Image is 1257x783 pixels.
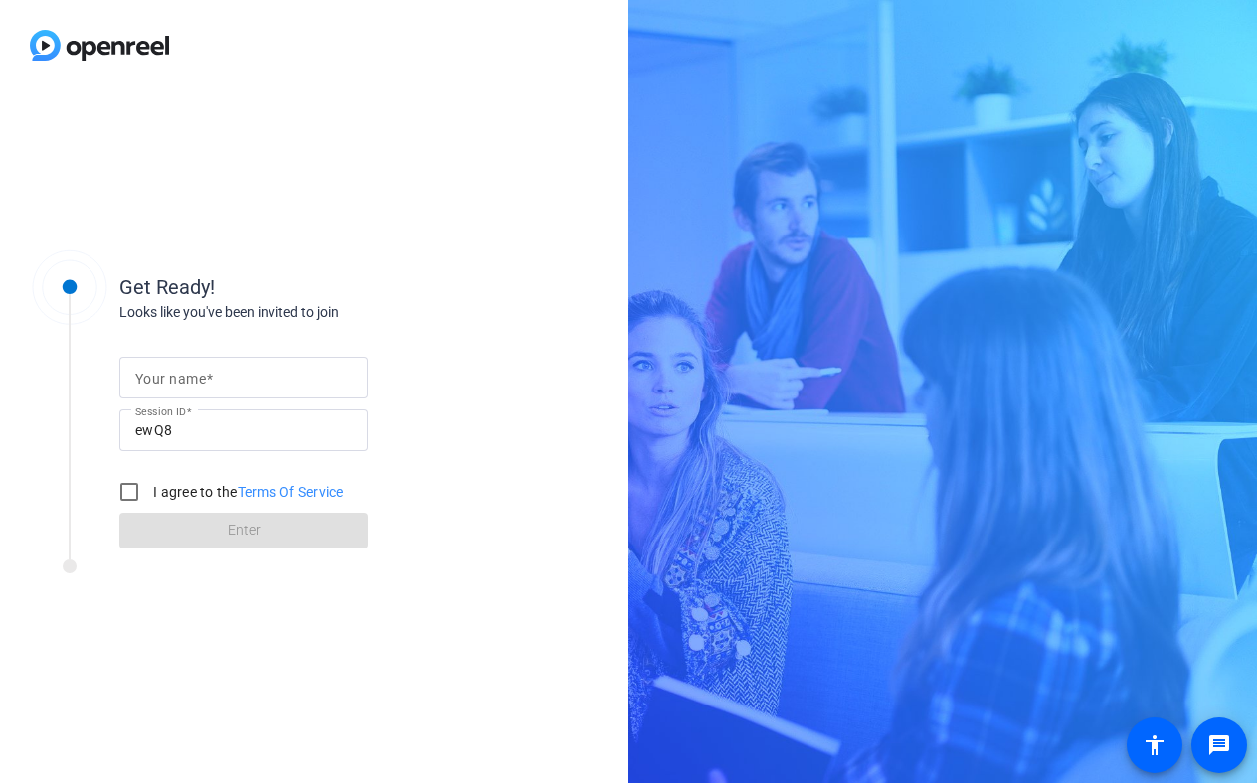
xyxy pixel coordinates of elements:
mat-label: Your name [135,371,206,387]
div: Get Ready! [119,272,517,302]
label: I agree to the [149,482,344,502]
div: Looks like you've been invited to join [119,302,517,323]
mat-icon: accessibility [1143,733,1167,757]
a: Terms Of Service [238,484,344,500]
mat-icon: message [1207,733,1231,757]
mat-label: Session ID [135,405,186,417]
